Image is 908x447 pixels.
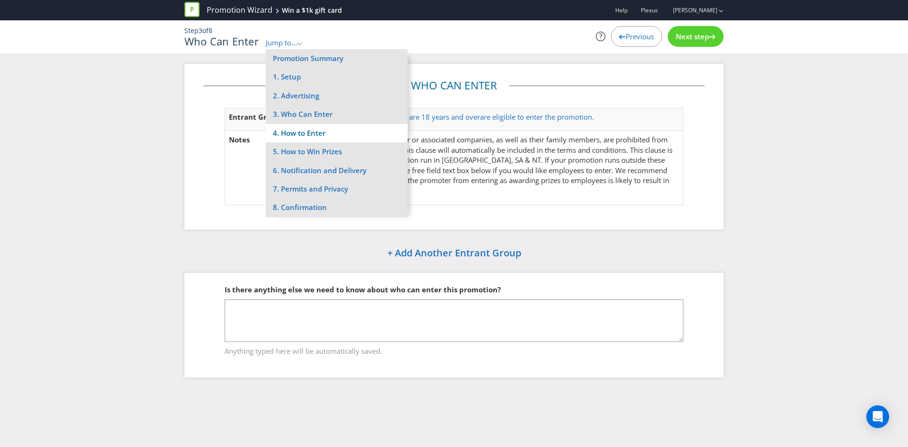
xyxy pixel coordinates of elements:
legend: Who Can Enter [399,78,509,93]
a: Promotion Summary [273,53,343,63]
a: 7. Permits and Privacy [266,180,408,198]
span: Previous [626,32,654,41]
span: Step [184,26,199,35]
span: Anything typed here will be automatically saved. [225,342,683,356]
div: Open Intercom Messenger [866,405,889,428]
span: 8 [209,26,212,35]
span: Next step [676,32,709,41]
span: Jump to... [266,38,297,47]
a: 8. Confirmation [266,198,408,217]
span: Is there anything else we need to know about who can enter this promotion? [225,285,501,294]
a: 6. Notification and Delivery [266,161,408,180]
a: 5. How to Win Prizes [266,142,408,161]
span: Entrant Group [229,112,280,122]
td: Notes [225,131,317,205]
a: 4. How to Enter [266,124,408,142]
a: Promotion Wizard [207,5,272,16]
a: 3. Who Can Enter [266,105,408,123]
a: 1. Setup [266,68,408,86]
p: Employees of the Promoter or associated companies, as well as their family members, are prohibite... [321,135,679,196]
span: + Add Another Entrant Group [387,246,521,259]
h1: Who Can Enter [184,35,259,47]
span: of [202,26,209,35]
a: 2. Advertising [266,87,408,105]
span: are eligible to enter the promotion. [480,112,594,122]
button: + Add Another Entrant Group [363,244,545,264]
span: 3 [199,26,202,35]
span: Plexus [641,6,658,14]
a: Help [615,6,628,14]
a: [PERSON_NAME] [664,6,717,14]
div: Win a $1k gift card [282,6,342,15]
